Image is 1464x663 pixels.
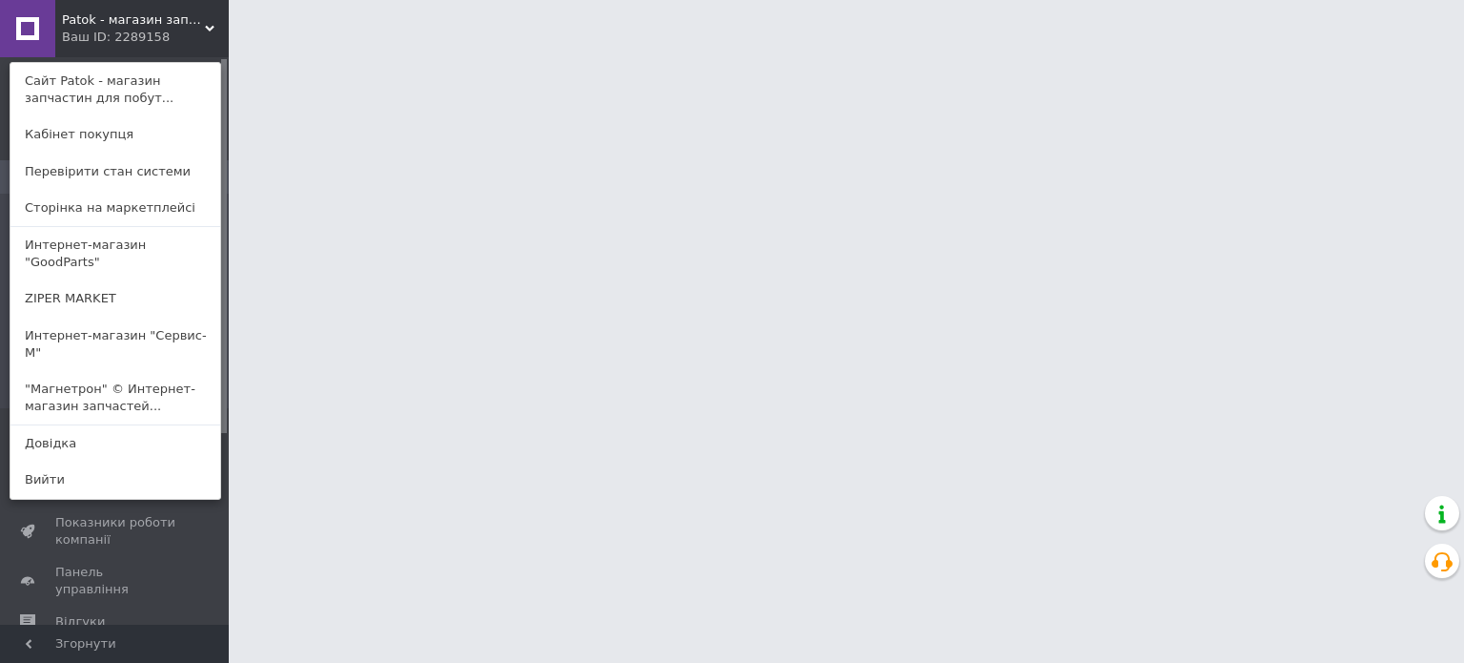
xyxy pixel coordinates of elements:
a: Сторінка на маркетплейсі [10,190,220,226]
a: Сайт Patok - магазин запчастин для побут... [10,63,220,116]
a: Перевірити стан системи [10,154,220,190]
a: Интернет-магазин "GoodParts" [10,227,220,280]
span: Показники роботи компанії [55,514,176,549]
a: ZIPER MARKET [10,280,220,317]
a: "Магнетрон" © Интернет-магазин запчастей... [10,371,220,425]
a: Вийти [10,462,220,498]
a: Интернет-магазин "Сервис-М" [10,318,220,371]
span: Панель управління [55,564,176,598]
a: Довідка [10,425,220,462]
a: Кабінет покупця [10,116,220,153]
div: Ваш ID: 2289158 [62,29,142,46]
span: Patok - магазин запчастин для побутової техніки [62,11,205,29]
span: Відгуки [55,613,105,631]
